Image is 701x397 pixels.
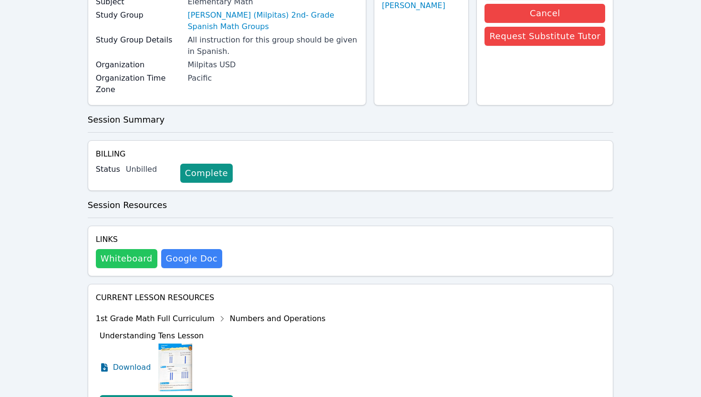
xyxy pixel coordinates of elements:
h4: Current Lesson Resources [96,292,606,303]
div: All instruction for this group should be given in Spanish. [187,34,358,57]
button: Cancel [485,4,605,23]
button: Whiteboard [96,249,157,268]
label: Organization [96,59,182,71]
div: Milpitas USD [187,59,358,71]
h4: Billing [96,148,606,160]
label: Study Group [96,10,182,21]
label: Organization Time Zone [96,73,182,95]
a: Complete [180,164,233,183]
div: 1st Grade Math Full Curriculum Numbers and Operations [96,311,326,326]
button: Request Substitute Tutor [485,27,605,46]
div: Unbilled [126,164,173,175]
a: Download [100,344,151,391]
a: Google Doc [161,249,222,268]
h3: Session Resources [88,198,614,212]
span: Understanding Tens Lesson [100,331,204,340]
h4: Links [96,234,222,245]
div: Pacific [187,73,358,84]
label: Study Group Details [96,34,182,46]
span: Download [113,362,151,373]
img: Understanding Tens Lesson [158,344,192,391]
label: Status [96,164,120,175]
a: [PERSON_NAME] (Milpitas) 2nd- Grade Spanish Math Groups [187,10,358,32]
h3: Session Summary [88,113,614,126]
